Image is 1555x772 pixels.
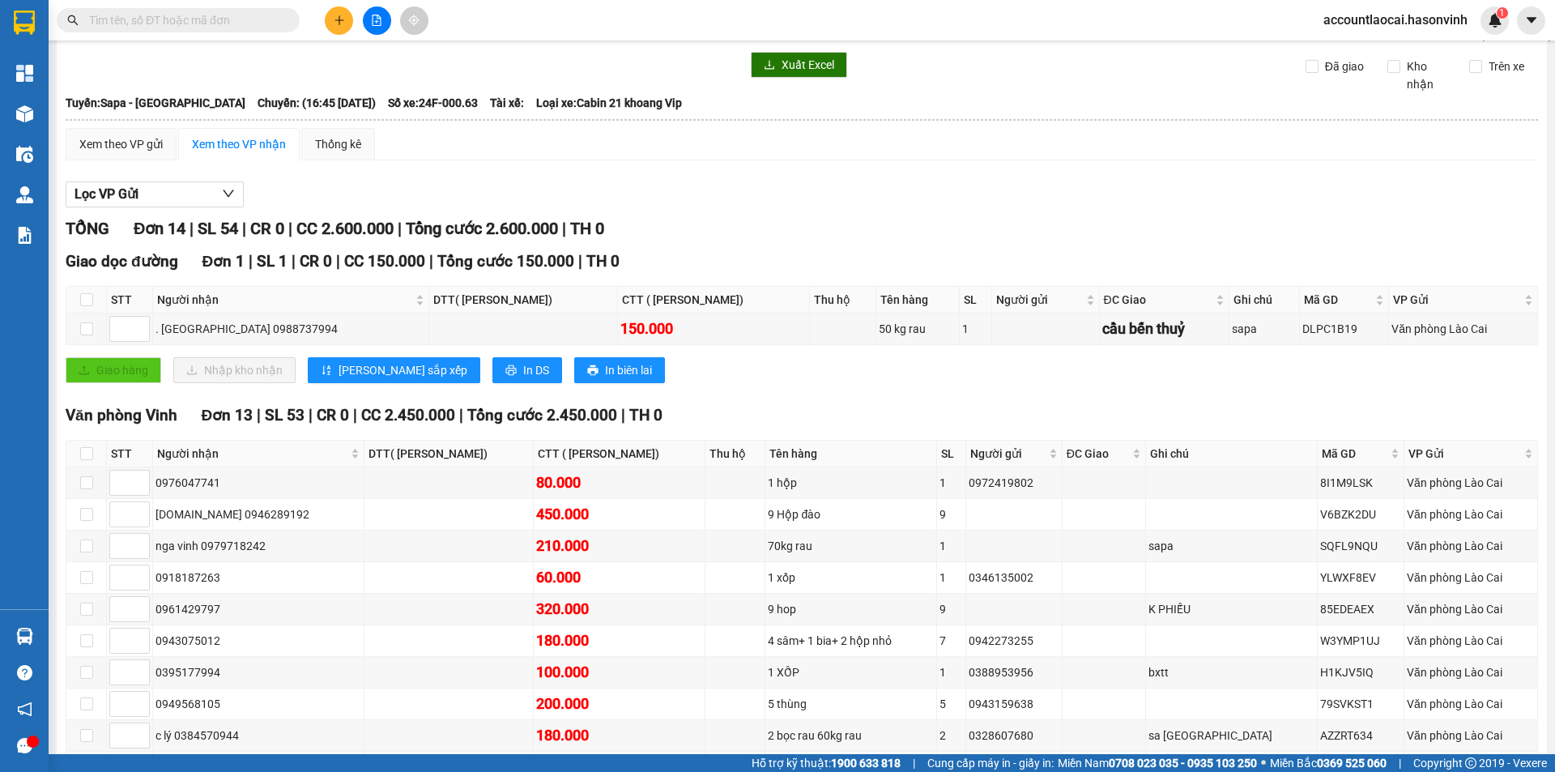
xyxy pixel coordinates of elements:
td: Văn phòng Lào Cai [1389,313,1538,345]
span: Chuyến: (16:45 [DATE]) [258,94,376,112]
img: warehouse-icon [16,146,33,163]
div: 85EDEAEX [1320,600,1401,618]
span: Xuất Excel [782,56,834,74]
span: | [621,406,625,424]
span: | [578,252,582,271]
div: Văn phòng Lào Cai [1407,695,1535,713]
span: Tổng cước 2.600.000 [406,219,558,238]
div: 9 [939,600,963,618]
div: Văn phòng Lào Cai [1407,727,1535,744]
div: sapa [1148,537,1314,555]
span: VP Gửi [1408,445,1521,463]
div: [DOMAIN_NAME] 0946289192 [155,505,361,523]
div: 70kg rau [768,537,934,555]
div: 2 bọc rau 60kg rau [768,727,934,744]
th: STT [107,441,153,467]
span: CR 0 [250,219,284,238]
img: dashboard-icon [16,65,33,82]
div: 0943159638 [969,695,1059,713]
div: 320.000 [536,598,703,621]
span: | [353,406,357,424]
div: SQFL9NQU [1320,537,1401,555]
span: accountlaocai.hasonvinh [1310,10,1480,30]
button: file-add [363,6,391,35]
span: | [190,219,194,238]
td: 79SVKST1 [1318,689,1404,720]
span: | [257,406,261,424]
td: Văn phòng Lào Cai [1404,689,1538,720]
input: Tìm tên, số ĐT hoặc mã đơn [89,11,280,29]
img: icon-new-feature [1488,13,1502,28]
span: Văn phòng Vinh [66,406,177,424]
div: 0328607680 [969,727,1059,744]
td: 8I1M9LSK [1318,467,1404,499]
span: download [764,59,775,72]
span: Người gửi [970,445,1046,463]
span: caret-down [1524,13,1539,28]
th: Ghi chú [1229,287,1300,313]
td: 85EDEAEX [1318,594,1404,625]
div: 1 hộp [768,474,934,492]
div: 5 thùng [768,695,934,713]
div: Văn phòng Lào Cai [1407,537,1535,555]
span: SL 1 [257,252,288,271]
div: Văn phòng Lào Cai [1407,474,1535,492]
span: | [292,252,296,271]
span: Loại xe: Cabin 21 khoang Vip [536,94,682,112]
th: DTT( [PERSON_NAME]) [364,441,534,467]
span: CC 2.450.000 [361,406,455,424]
th: Tên hàng [765,441,937,467]
div: 0949568105 [155,695,361,713]
span: | [1399,754,1401,772]
strong: 0369 525 060 [1317,757,1387,770]
span: | [336,252,340,271]
div: sapa [1232,320,1297,338]
button: uploadGiao hàng [66,357,161,383]
img: warehouse-icon [16,186,33,203]
span: Miền Nam [1058,754,1257,772]
span: Mã GD [1322,445,1387,463]
strong: 1900 633 818 [831,757,901,770]
div: Văn phòng Lào Cai [1407,569,1535,586]
span: Lọc VP Gửi [75,184,138,204]
button: Lọc VP Gửi [66,181,244,207]
span: | [309,406,313,424]
div: 0976047741 [155,474,361,492]
span: Tài xế: [490,94,524,112]
sup: 1 [1497,7,1508,19]
th: STT [107,287,153,313]
td: H1KJV5IQ [1318,657,1404,689]
span: Mã GD [1304,291,1372,309]
div: 9 [939,505,963,523]
span: notification [17,702,32,717]
div: 450.000 [536,503,703,526]
span: Đơn 14 [134,219,185,238]
span: | [429,252,433,271]
div: 9 Hộp đào [768,505,934,523]
span: SL 54 [198,219,238,238]
span: CR 0 [317,406,349,424]
span: printer [587,365,599,377]
th: CTT ( [PERSON_NAME]) [618,287,810,313]
div: Xem theo VP nhận [192,135,286,153]
button: printerIn DS [492,357,562,383]
div: 180.000 [536,629,703,652]
div: 0972419802 [969,474,1059,492]
div: Văn phòng Lào Cai [1407,505,1535,523]
img: solution-icon [16,227,33,244]
div: 0942273255 [969,632,1059,650]
button: downloadXuất Excel [751,52,847,78]
div: 1 [962,320,989,338]
div: Xem theo VP gửi [79,135,163,153]
div: 79SVKST1 [1320,695,1401,713]
img: warehouse-icon [16,105,33,122]
div: 1 xốp [768,569,934,586]
div: V6BZK2DU [1320,505,1401,523]
span: file-add [371,15,382,26]
th: SL [937,441,966,467]
span: Số xe: 24F-000.63 [388,94,478,112]
div: 150.000 [620,318,807,340]
div: Văn phòng Lào Cai [1391,320,1535,338]
th: DTT( [PERSON_NAME]) [429,287,618,313]
span: In biên lai [605,361,652,379]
